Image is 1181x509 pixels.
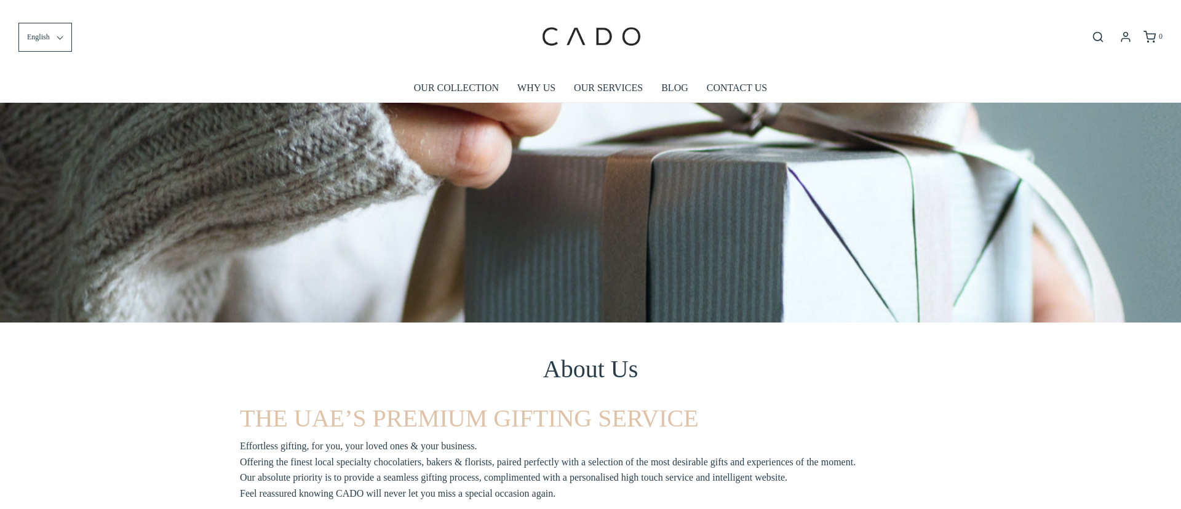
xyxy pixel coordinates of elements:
[414,74,499,102] a: OUR COLLECTION
[574,74,643,102] a: OUR SERVICES
[1159,32,1163,41] span: 0
[1087,30,1109,44] button: Open search bar
[661,74,688,102] a: BLOG
[707,74,767,102] a: CONTACT US
[18,23,72,52] button: English
[1142,31,1163,43] a: 0
[240,438,856,501] p: Effortless gifting, for you, your loved ones & your business. Offering the finest local specialty...
[240,353,941,385] h1: About Us
[517,74,555,102] a: WHY US
[240,404,699,432] span: THE UAE’S PREMIUM GIFTING SERVICE
[27,31,50,43] span: English
[538,9,643,65] img: cadogifting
